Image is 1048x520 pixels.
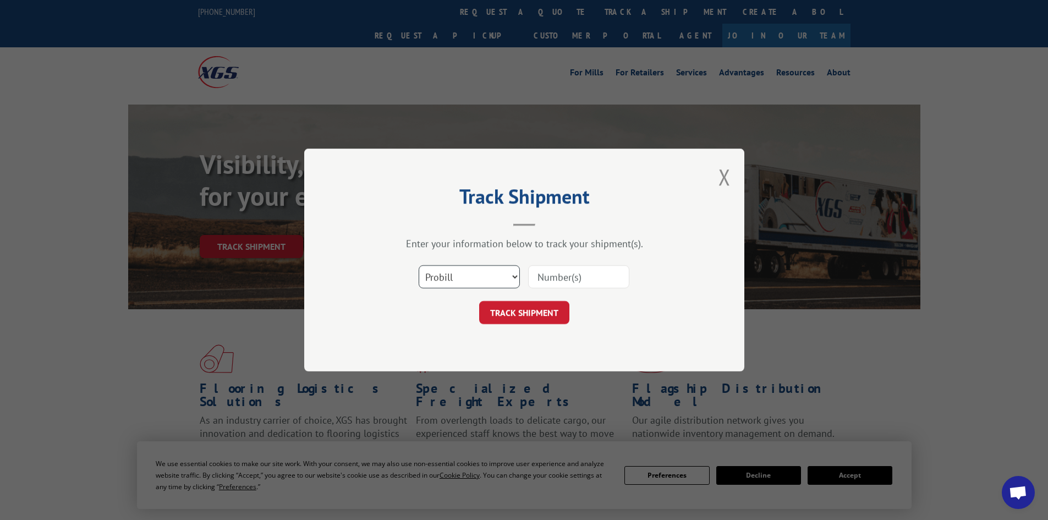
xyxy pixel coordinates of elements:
button: Close modal [718,162,731,191]
button: TRACK SHIPMENT [479,301,569,324]
div: Enter your information below to track your shipment(s). [359,237,689,250]
h2: Track Shipment [359,189,689,210]
input: Number(s) [528,265,629,288]
div: Open chat [1002,476,1035,509]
